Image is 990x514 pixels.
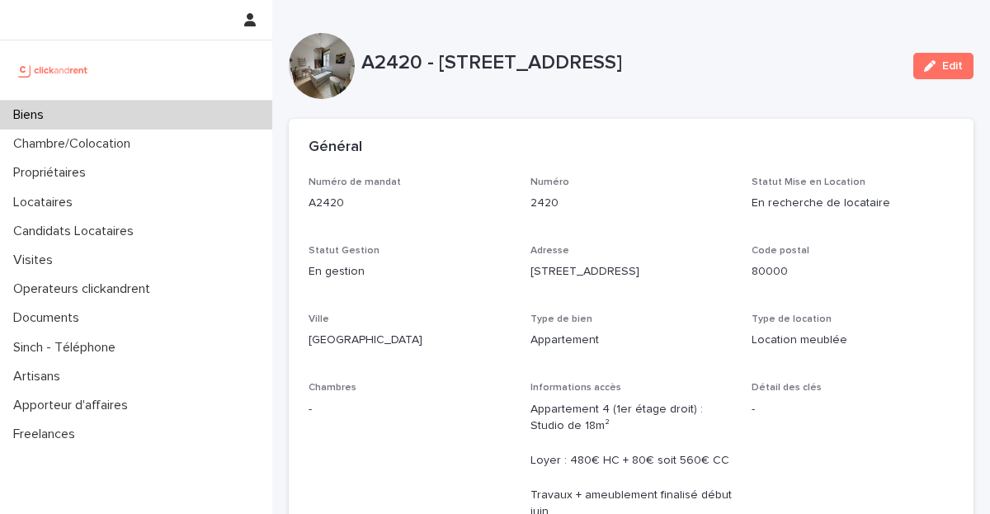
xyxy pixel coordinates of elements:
p: En gestion [309,263,511,281]
span: Code postal [752,246,809,256]
span: Détail des clés [752,383,822,393]
span: Adresse [530,246,569,256]
p: A2420 - [STREET_ADDRESS] [361,51,900,75]
p: [STREET_ADDRESS] [530,263,733,281]
p: [GEOGRAPHIC_DATA] [309,332,511,349]
span: Statut Gestion [309,246,379,256]
p: Biens [7,107,57,123]
p: Propriétaires [7,165,99,181]
p: Sinch - Téléphone [7,340,129,356]
span: Numéro [530,177,569,187]
p: Appartement [530,332,733,349]
span: Chambres [309,383,356,393]
span: Informations accès [530,383,621,393]
span: Statut Mise en Location [752,177,865,187]
p: Documents [7,310,92,326]
p: En recherche de locataire [752,195,954,212]
span: Type de bien [530,314,592,324]
p: Location meublée [752,332,954,349]
p: Chambre/Colocation [7,136,144,152]
p: Freelances [7,427,88,442]
span: Type de location [752,314,832,324]
p: Apporteur d'affaires [7,398,141,413]
p: 2420 [530,195,733,212]
span: Numéro de mandat [309,177,401,187]
p: - [752,401,954,418]
p: Artisans [7,369,73,384]
p: Visites [7,252,66,268]
p: 80000 [752,263,954,281]
span: Ville [309,314,329,324]
p: Operateurs clickandrent [7,281,163,297]
button: Edit [913,53,973,79]
p: Locataires [7,195,86,210]
p: Candidats Locataires [7,224,147,239]
p: - [309,401,511,418]
span: Edit [942,60,963,72]
h2: Général [309,139,362,157]
p: A2420 [309,195,511,212]
img: UCB0brd3T0yccxBKYDjQ [13,54,93,87]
